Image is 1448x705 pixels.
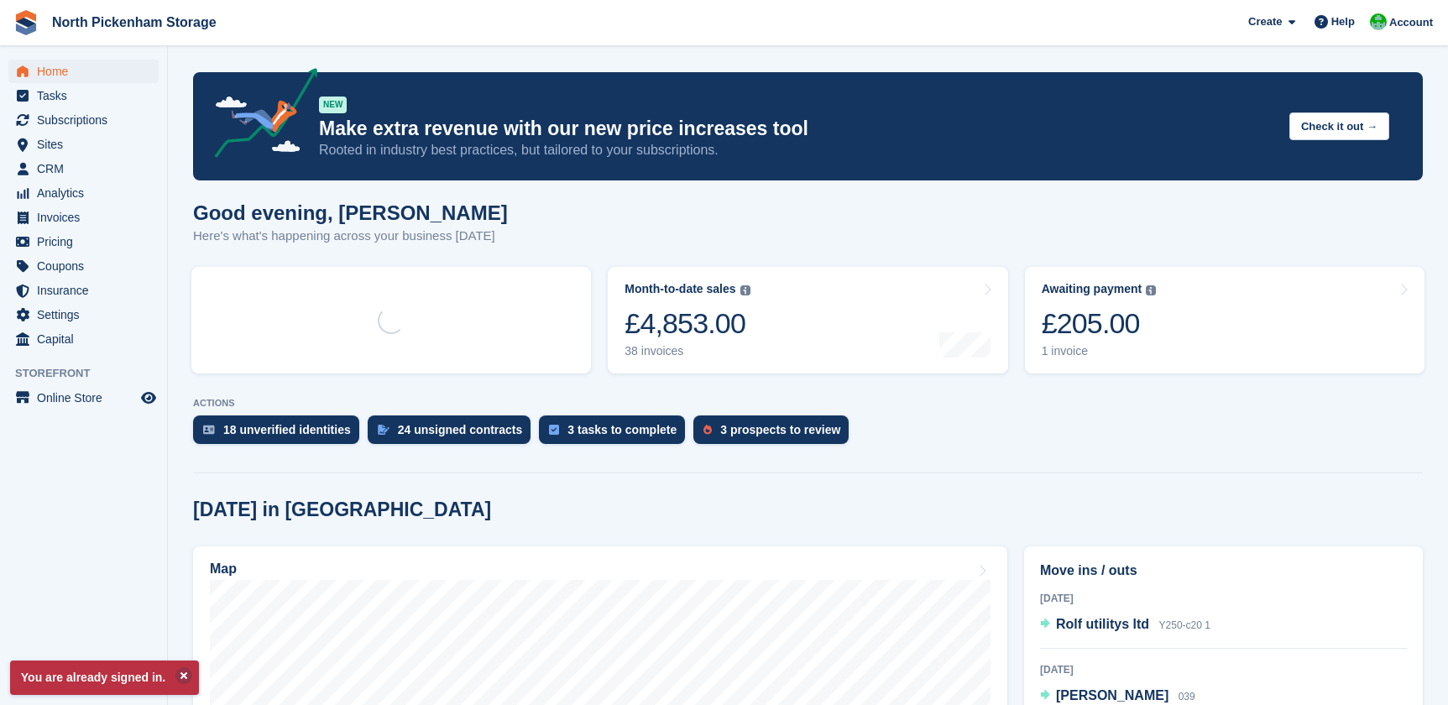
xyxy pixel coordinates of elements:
span: Pricing [37,230,138,253]
a: menu [8,279,159,302]
span: Create [1248,13,1282,30]
p: ACTIONS [193,398,1423,409]
img: price-adjustments-announcement-icon-8257ccfd72463d97f412b2fc003d46551f7dbcb40ab6d574587a9cd5c0d94... [201,68,318,164]
span: Capital [37,327,138,351]
button: Check it out → [1289,112,1389,140]
span: Home [37,60,138,83]
a: menu [8,60,159,83]
a: menu [8,303,159,326]
a: 18 unverified identities [193,415,368,452]
span: Rolf utilitys ltd [1056,617,1149,631]
img: Chris Gulliver [1370,13,1387,30]
p: You are already signed in. [10,661,199,695]
a: 24 unsigned contracts [368,415,540,452]
a: menu [8,327,159,351]
div: Awaiting payment [1042,282,1142,296]
div: [DATE] [1040,591,1407,606]
span: Sites [37,133,138,156]
h2: Map [210,561,237,577]
a: North Pickenham Storage [45,8,223,36]
img: stora-icon-8386f47178a22dfd0bd8f6a31ec36ba5ce8667c1dd55bd0f319d3a0aa187defe.svg [13,10,39,35]
img: task-75834270c22a3079a89374b754ae025e5fb1db73e45f91037f5363f120a921f8.svg [549,425,559,435]
img: contract_signature_icon-13c848040528278c33f63329250d36e43548de30e8caae1d1a13099fd9432cc5.svg [378,425,389,435]
span: CRM [37,157,138,180]
a: menu [8,84,159,107]
span: Storefront [15,365,167,382]
h1: Good evening, [PERSON_NAME] [193,201,508,224]
a: menu [8,157,159,180]
span: Account [1389,14,1433,31]
a: menu [8,181,159,205]
div: 24 unsigned contracts [398,423,523,436]
div: [DATE] [1040,662,1407,677]
a: menu [8,206,159,229]
span: [PERSON_NAME] [1056,688,1168,702]
a: Rolf utilitys ltd Y250-c20 1 [1040,614,1210,636]
span: Invoices [37,206,138,229]
h2: Move ins / outs [1040,561,1407,581]
a: Month-to-date sales £4,853.00 38 invoices [608,267,1007,373]
a: menu [8,108,159,132]
div: 3 tasks to complete [567,423,677,436]
div: 1 invoice [1042,344,1157,358]
img: prospect-51fa495bee0391a8d652442698ab0144808aea92771e9ea1ae160a38d050c398.svg [703,425,712,435]
a: menu [8,230,159,253]
img: icon-info-grey-7440780725fd019a000dd9b08b2336e03edf1995a4989e88bcd33f0948082b44.svg [1146,285,1156,295]
div: 18 unverified identities [223,423,351,436]
h2: [DATE] in [GEOGRAPHIC_DATA] [193,499,491,521]
span: Help [1331,13,1355,30]
p: Make extra revenue with our new price increases tool [319,117,1276,141]
span: Online Store [37,386,138,410]
div: 38 invoices [625,344,750,358]
a: menu [8,133,159,156]
span: Subscriptions [37,108,138,132]
a: Awaiting payment £205.00 1 invoice [1025,267,1424,373]
div: £205.00 [1042,306,1157,341]
img: icon-info-grey-7440780725fd019a000dd9b08b2336e03edf1995a4989e88bcd33f0948082b44.svg [740,285,750,295]
span: Settings [37,303,138,326]
span: Coupons [37,254,138,278]
p: Rooted in industry best practices, but tailored to your subscriptions. [319,141,1276,159]
span: 039 [1179,691,1195,702]
p: Here's what's happening across your business [DATE] [193,227,508,246]
img: verify_identity-adf6edd0f0f0b5bbfe63781bf79b02c33cf7c696d77639b501bdc392416b5a36.svg [203,425,215,435]
span: Analytics [37,181,138,205]
span: Y250-c20 1 [1159,619,1210,631]
a: Preview store [139,388,159,408]
span: Insurance [37,279,138,302]
a: 3 prospects to review [693,415,857,452]
a: menu [8,254,159,278]
div: £4,853.00 [625,306,750,341]
span: Tasks [37,84,138,107]
a: menu [8,386,159,410]
div: NEW [319,97,347,113]
div: Month-to-date sales [625,282,735,296]
a: 3 tasks to complete [539,415,693,452]
div: 3 prospects to review [720,423,840,436]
